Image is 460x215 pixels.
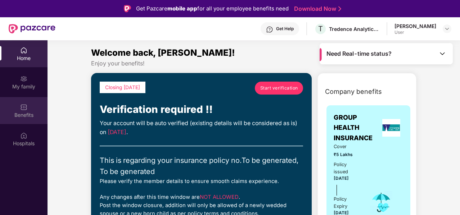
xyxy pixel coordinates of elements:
a: Download Now [294,5,339,13]
div: Verification required !! [100,102,303,118]
span: T [318,24,323,33]
div: Get Pazcare for all your employee benefits need [136,4,289,13]
span: GROUP HEALTH INSURANCE [334,113,379,143]
div: [PERSON_NAME] [394,23,436,29]
img: Toggle Icon [439,50,446,57]
span: Need Real-time status? [326,50,392,58]
span: [DATE] [108,129,126,136]
img: svg+xml;base64,PHN2ZyBpZD0iSG9tZSIgeG1sbnM9Imh0dHA6Ly93d3cudzMub3JnLzIwMDAvc3ZnIiB3aWR0aD0iMjAiIG... [20,47,27,54]
img: Logo [124,5,131,12]
div: Tredence Analytics Solutions Private Limited [329,26,379,32]
strong: mobile app [167,5,197,12]
div: Enjoy your benefits! [91,60,416,67]
div: Policy issued [334,161,360,175]
span: [DATE] [334,176,349,181]
img: svg+xml;base64,PHN2ZyB3aWR0aD0iMjAiIGhlaWdodD0iMjAiIHZpZXdCb3g9IjAgMCAyMCAyMCIgZmlsbD0ibm9uZSIgeG... [20,75,27,82]
span: Cover [334,143,360,150]
span: Closing [DATE] [105,84,140,90]
div: Please verify the member details to ensure smooth claims experience. [100,177,303,186]
div: Your account will be auto verified (existing details will be considered as is) on . [100,119,303,137]
span: Company benefits [325,87,382,97]
img: svg+xml;base64,PHN2ZyBpZD0iQmVuZWZpdHMiIHhtbG5zPSJodHRwOi8vd3d3LnczLm9yZy8yMDAwL3N2ZyIgd2lkdGg9Ij... [20,104,27,111]
img: svg+xml;base64,PHN2ZyBpZD0iRHJvcGRvd24tMzJ4MzIiIHhtbG5zPSJodHRwOi8vd3d3LnczLm9yZy8yMDAwL3N2ZyIgd2... [444,26,450,32]
span: NOT ALLOWED [200,194,239,200]
img: New Pazcare Logo [9,24,55,33]
a: Start verification [255,82,303,95]
div: This is regarding your insurance policy no. To be generated, To be generated [100,155,303,177]
span: Start verification [260,84,298,91]
div: Get Help [276,26,294,32]
img: Stroke [338,5,341,13]
span: Welcome back, [PERSON_NAME]! [91,47,235,58]
img: svg+xml;base64,PHN2ZyBpZD0iSGVscC0zMngzMiIgeG1sbnM9Imh0dHA6Ly93d3cudzMub3JnLzIwMDAvc3ZnIiB3aWR0aD... [266,26,273,33]
div: User [394,29,436,35]
img: icon [370,191,393,214]
span: ₹5 Lakhs [334,151,360,158]
div: Policy Expiry [334,196,360,210]
img: insurerLogo [382,119,400,137]
img: svg+xml;base64,PHN2ZyBpZD0iSG9zcGl0YWxzIiB4bWxucz0iaHR0cDovL3d3dy53My5vcmcvMjAwMC9zdmciIHdpZHRoPS... [20,132,27,139]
